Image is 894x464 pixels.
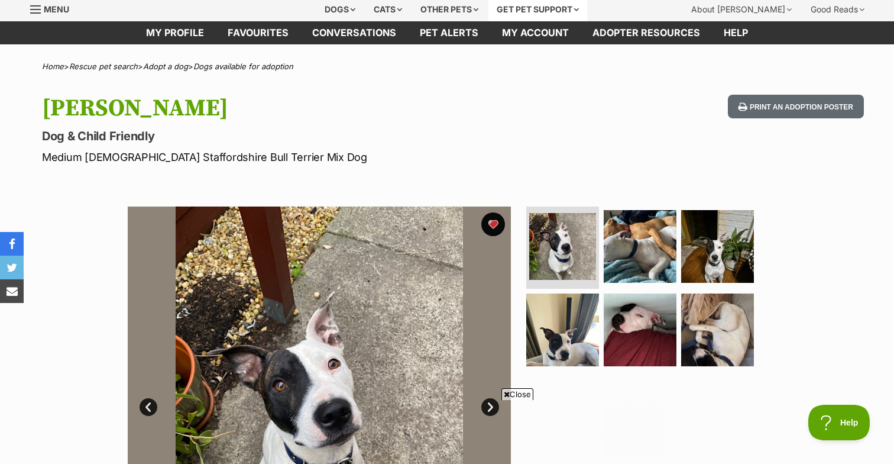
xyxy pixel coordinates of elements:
a: Home [42,62,64,71]
p: Medium [DEMOGRAPHIC_DATA] Staffordshire Bull Terrier Mix Dog [42,149,542,165]
a: Pet alerts [408,21,490,44]
img: Photo of Frankie [681,210,754,283]
img: Photo of Frankie [529,213,596,280]
p: Dog & Child Friendly [42,128,542,144]
a: Prev [140,398,157,416]
a: My profile [134,21,216,44]
img: Photo of Frankie [526,294,599,366]
img: Photo of Frankie [604,210,676,283]
a: My account [490,21,581,44]
div: > > > [12,62,882,71]
h1: [PERSON_NAME] [42,95,542,122]
span: Menu [44,4,69,14]
img: Photo of Frankie [604,294,676,366]
a: Favourites [216,21,300,44]
a: Adopter resources [581,21,712,44]
a: Dogs available for adoption [193,62,293,71]
a: Rescue pet search [69,62,138,71]
a: Help [712,21,760,44]
a: Adopt a dog [143,62,188,71]
a: Next [481,398,499,416]
span: Close [501,388,533,400]
img: Photo of Frankie [681,294,754,366]
iframe: Help Scout Beacon - Open [808,405,870,440]
iframe: Advertisement [232,405,662,458]
button: Print an adoption poster [728,95,864,119]
button: favourite [481,212,505,236]
a: conversations [300,21,408,44]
